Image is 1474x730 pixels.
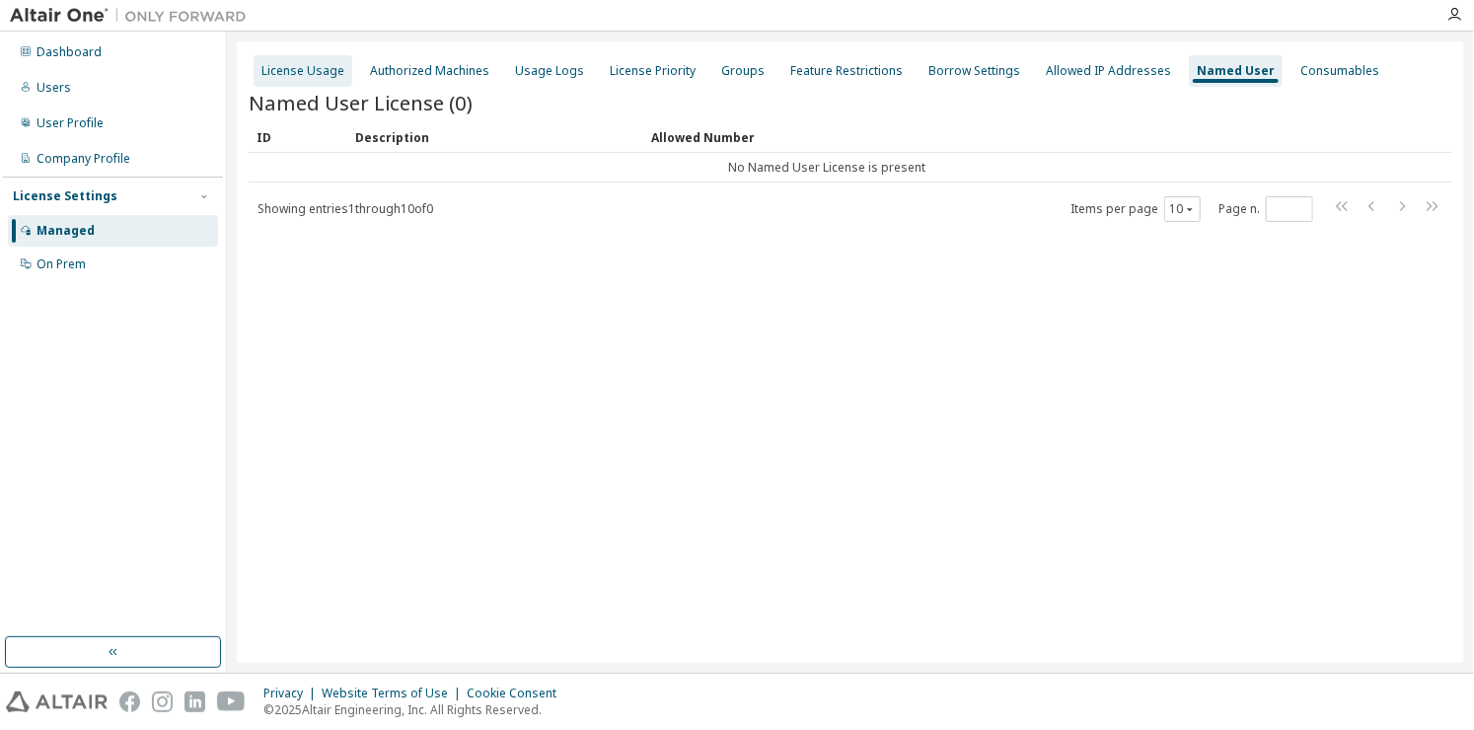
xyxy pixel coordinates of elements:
img: facebook.svg [119,692,140,712]
div: On Prem [37,256,86,272]
div: Allowed IP Addresses [1046,63,1171,79]
div: License Settings [13,188,117,204]
img: youtube.svg [217,692,246,712]
div: Description [355,121,635,153]
div: Dashboard [37,44,102,60]
img: altair_logo.svg [6,692,108,712]
div: Groups [721,63,765,79]
p: © 2025 Altair Engineering, Inc. All Rights Reserved. [263,701,568,718]
div: ID [257,121,339,153]
div: Website Terms of Use [322,686,467,701]
div: License Priority [610,63,696,79]
div: Authorized Machines [370,63,489,79]
div: Allowed Number [651,121,1397,153]
div: Managed [37,223,95,239]
div: Users [37,80,71,96]
div: License Usage [261,63,344,79]
div: Consumables [1300,63,1379,79]
div: Named User [1197,63,1275,79]
div: Company Profile [37,151,130,167]
div: Borrow Settings [928,63,1020,79]
img: Altair One [10,6,257,26]
td: No Named User License is present [249,153,1405,182]
div: Usage Logs [515,63,584,79]
img: linkedin.svg [184,692,205,712]
div: Cookie Consent [467,686,568,701]
img: instagram.svg [152,692,173,712]
span: Page n. [1218,196,1313,222]
div: Feature Restrictions [790,63,903,79]
button: 10 [1169,201,1196,217]
div: Privacy [263,686,322,701]
span: Named User License (0) [249,89,473,116]
span: Items per page [1070,196,1201,222]
span: Showing entries 1 through 10 of 0 [258,200,433,217]
div: User Profile [37,115,104,131]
